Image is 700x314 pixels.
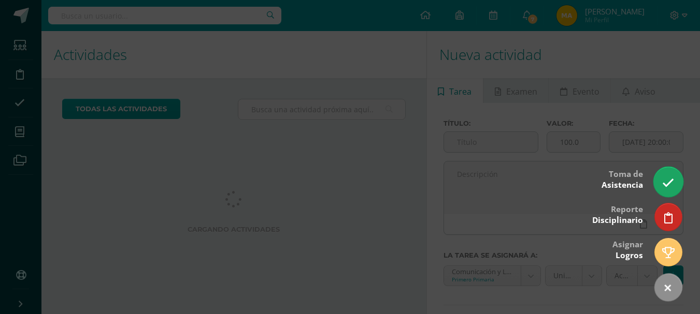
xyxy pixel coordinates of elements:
span: Asistencia [602,180,643,190]
div: Toma de [602,162,643,196]
div: Asignar [612,232,643,266]
div: Reporte [592,197,643,231]
span: Disciplinario [592,215,643,226]
span: Logros [616,250,643,261]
